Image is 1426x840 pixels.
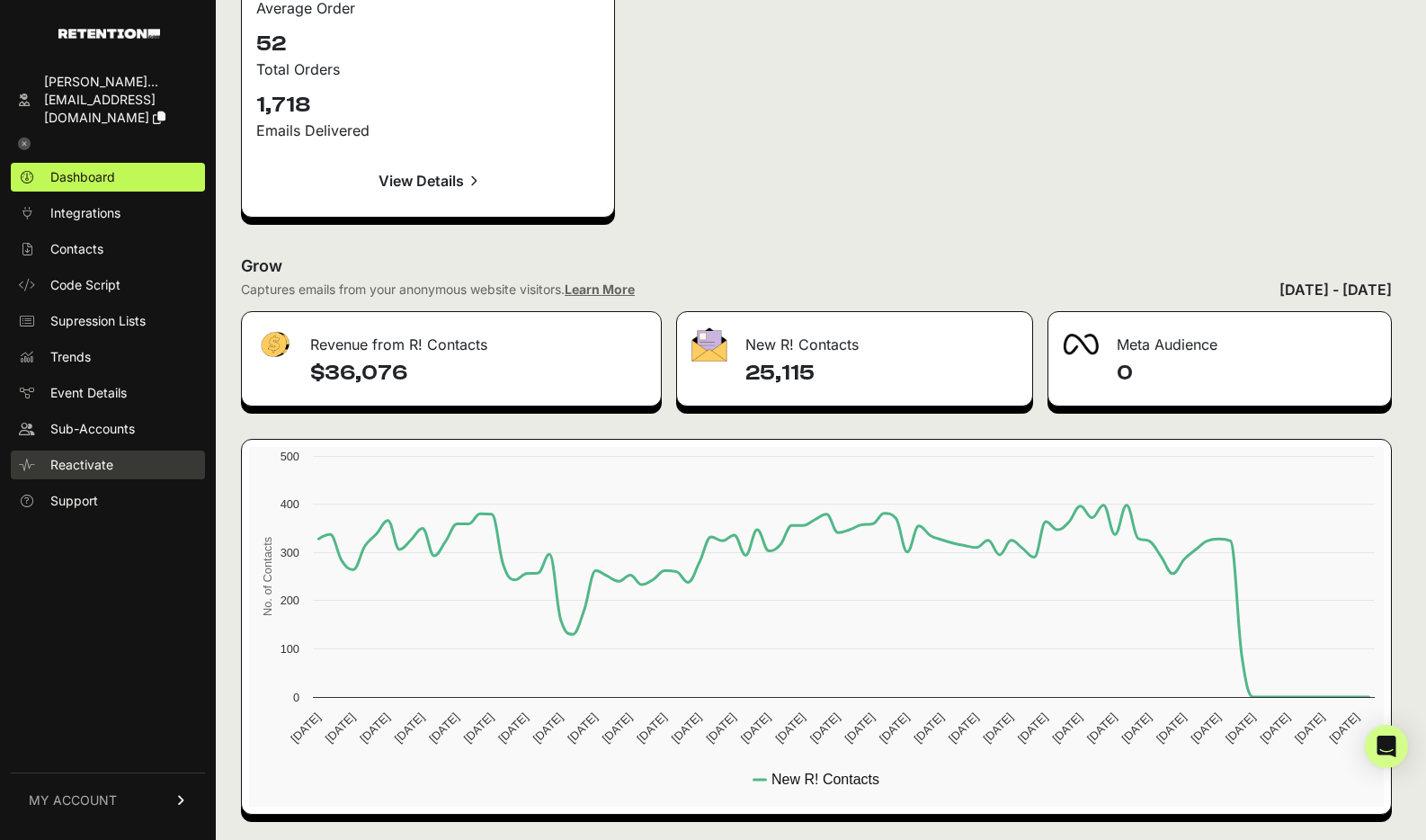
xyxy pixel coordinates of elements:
text: 200 [281,594,299,607]
span: Dashboard [50,168,115,186]
text: [DATE] [669,710,704,746]
h4: 0 [1117,359,1377,388]
span: Sub-Accounts [50,420,135,438]
text: [DATE] [392,710,427,746]
h4: 25,115 [745,359,1018,388]
span: Trends [50,348,91,366]
text: [DATE] [738,710,773,746]
text: [DATE] [911,710,946,746]
img: Retention.com [58,29,160,39]
a: Code Script [11,271,205,299]
text: [DATE] [1258,710,1293,746]
div: Total Orders [256,58,600,80]
a: Dashboard [11,163,205,192]
text: 500 [281,450,299,463]
span: Contacts [50,240,103,258]
text: [DATE] [1327,710,1362,746]
text: [DATE] [1119,710,1154,746]
text: [DATE] [703,710,738,746]
div: Captures emails from your anonymous website visitors. [241,281,635,299]
span: Supression Lists [50,312,146,330]
p: 1,718 [256,91,600,120]
a: MY ACCOUNT [11,773,205,827]
text: [DATE] [461,710,496,746]
text: [DATE] [288,710,323,746]
div: Revenue from R! Contacts [242,312,661,366]
a: View Details [256,159,600,202]
a: Contacts [11,235,205,264]
text: [DATE] [807,710,842,746]
p: 52 [256,30,600,58]
span: Code Script [50,276,120,294]
text: [DATE] [357,710,392,746]
a: Supression Lists [11,307,205,335]
a: Integrations [11,199,205,228]
a: Support [11,487,205,515]
text: [DATE] [1292,710,1327,746]
text: [DATE] [426,710,461,746]
text: 400 [281,497,299,511]
span: Event Details [50,384,127,402]
text: [DATE] [1015,710,1050,746]
a: Event Details [11,379,205,407]
a: Reactivate [11,451,205,479]
text: [DATE] [323,710,358,746]
span: [EMAIL_ADDRESS][DOMAIN_NAME] [44,92,156,125]
text: New R! Contacts [771,772,879,787]
span: Support [50,492,98,510]
div: [PERSON_NAME]... [44,73,198,91]
a: Sub-Accounts [11,415,205,443]
div: Meta Audience [1048,312,1391,366]
text: [DATE] [946,710,981,746]
text: 300 [281,546,299,559]
a: Learn More [565,281,635,297]
text: [DATE] [634,710,669,746]
img: fa-meta-2f981b61bb99beabf952f7030308934f19ce035c18b003e963880cc3fabeebb7.png [1063,334,1099,355]
text: [DATE] [600,710,635,746]
img: fa-envelope-19ae18322b30453b285274b1b8af3d052b27d846a4fbe8435d1a52b978f639a2.png [691,327,727,362]
div: Open Intercom Messenger [1365,725,1408,768]
span: MY ACCOUNT [29,791,117,809]
a: Trends [11,343,205,371]
img: fa-dollar-13500eef13a19c4ab2b9ed9ad552e47b0d9fc28b02b83b90ba0e00f96d6372e9.png [256,327,292,362]
div: Emails Delivered [256,120,600,141]
text: [DATE] [530,710,566,746]
text: 100 [281,642,299,656]
span: Reactivate [50,456,113,474]
text: [DATE] [1223,710,1258,746]
text: [DATE] [495,710,530,746]
text: [DATE] [842,710,877,746]
text: [DATE] [1154,710,1189,746]
div: New R! Contacts [677,312,1032,366]
text: [DATE] [565,710,600,746]
span: Integrations [50,204,120,222]
div: [DATE] - [DATE] [1279,279,1392,300]
text: [DATE] [877,710,912,746]
text: [DATE] [980,710,1015,746]
h4: $36,076 [310,359,646,388]
text: [DATE] [1050,710,1085,746]
text: 0 [293,691,299,704]
text: No. of Contacts [261,537,274,616]
a: [PERSON_NAME]... [EMAIL_ADDRESS][DOMAIN_NAME] [11,67,205,132]
h2: Grow [241,254,1392,279]
text: [DATE] [772,710,807,746]
text: [DATE] [1084,710,1119,746]
text: [DATE] [1189,710,1224,746]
